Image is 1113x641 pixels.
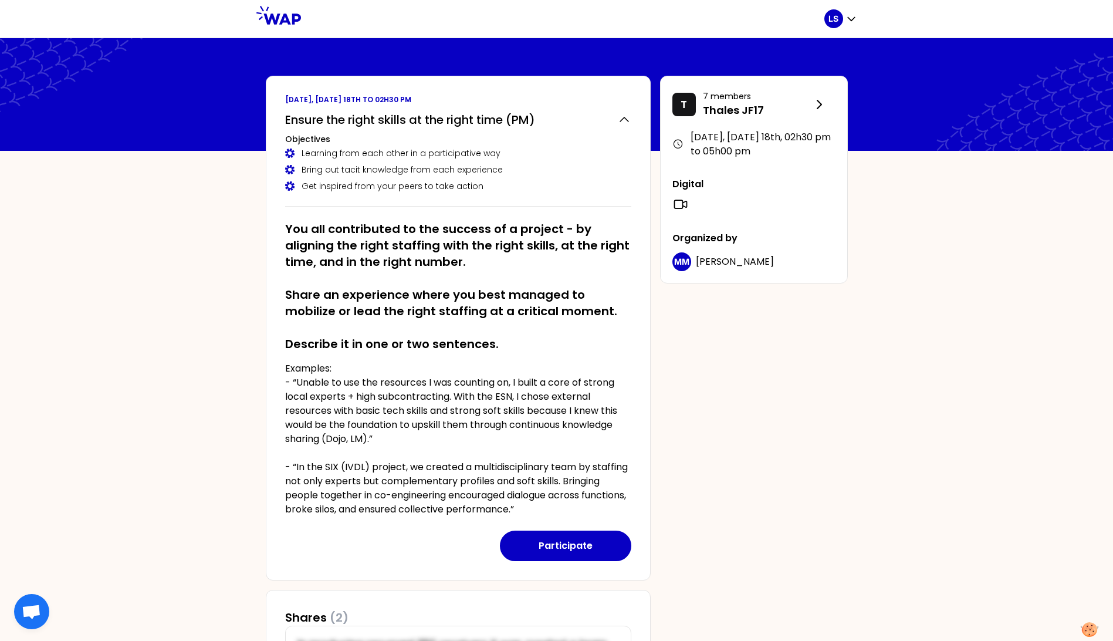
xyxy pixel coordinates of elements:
[285,147,631,159] div: Learning from each other in a participative way
[824,9,857,28] button: LS
[696,255,774,268] span: [PERSON_NAME]
[674,256,689,268] p: MM
[672,231,835,245] p: Organized by
[703,102,812,119] p: Thales JF17
[828,13,838,25] p: LS
[14,594,49,629] div: Ouvrir le chat
[285,180,631,192] div: Get inspired from your peers to take action
[285,112,631,128] button: Ensure the right skills at the right time (PM)
[285,362,631,517] p: Examples: - “Unable to use the resources I was counting on, I built a core of strong local expert...
[285,164,631,176] div: Bring out tacit knowledge from each experience
[672,130,835,158] div: [DATE], [DATE] 18th , 02h30 pm to 05h00 pm
[285,133,631,145] h3: Objectives
[672,177,835,191] p: Digital
[703,90,812,102] p: 7 members
[285,95,631,104] p: [DATE], [DATE] 18th to 02h30 pm
[285,609,349,626] h3: Shares
[285,221,631,352] h2: You all contributed to the success of a project - by aligning the right staffing with the right s...
[330,609,349,626] span: (2)
[285,112,535,128] h2: Ensure the right skills at the right time (PM)
[681,96,687,113] p: T
[500,531,631,561] button: Participate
